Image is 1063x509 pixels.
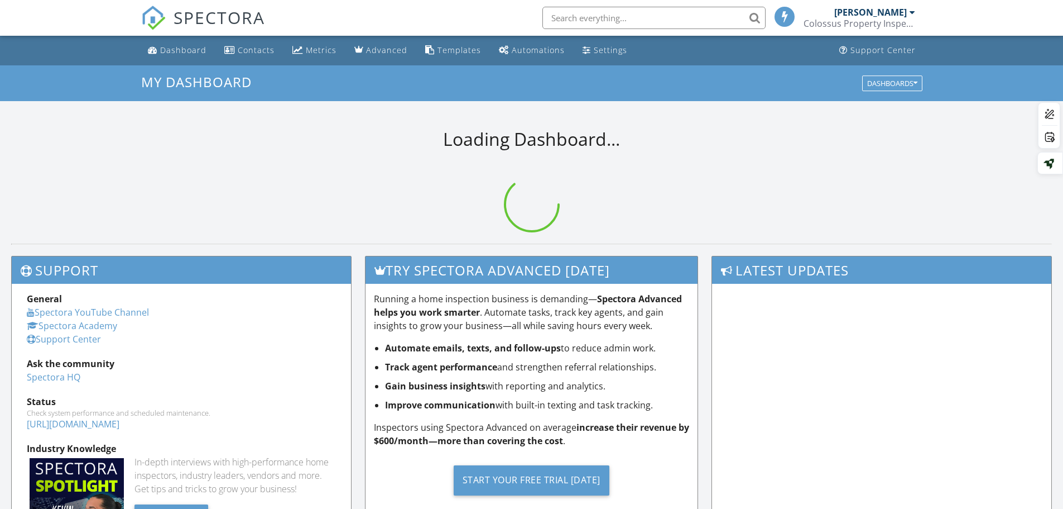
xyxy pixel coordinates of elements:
strong: Gain business insights [385,380,485,392]
a: SPECTORA [141,15,265,39]
div: Metrics [306,45,336,55]
a: Dashboard [143,40,211,61]
p: Running a home inspection business is demanding— . Automate tasks, track key agents, and gain ins... [374,292,690,332]
div: Check system performance and scheduled maintenance. [27,408,336,417]
div: Settings [594,45,627,55]
li: with built-in texting and task tracking. [385,398,690,412]
span: SPECTORA [174,6,265,29]
h3: Latest Updates [712,256,1051,284]
div: Dashboard [160,45,206,55]
a: Settings [578,40,632,61]
input: Search everything... [542,7,766,29]
div: Advanced [366,45,407,55]
a: Advanced [350,40,412,61]
div: Colossus Property Inspections, LLC [804,18,915,29]
li: with reporting and analytics. [385,379,690,393]
strong: Automate emails, texts, and follow-ups [385,342,561,354]
strong: Track agent performance [385,361,497,373]
a: Spectora HQ [27,371,80,383]
a: Contacts [220,40,279,61]
li: and strengthen referral relationships. [385,360,690,374]
p: Inspectors using Spectora Advanced on average . [374,421,690,448]
a: Templates [421,40,485,61]
div: Templates [437,45,481,55]
div: Status [27,395,336,408]
div: [PERSON_NAME] [834,7,907,18]
li: to reduce admin work. [385,341,690,355]
a: Metrics [288,40,341,61]
img: The Best Home Inspection Software - Spectora [141,6,166,30]
div: In-depth interviews with high-performance home inspectors, industry leaders, vendors and more. Ge... [134,455,336,496]
a: Support Center [835,40,920,61]
a: Support Center [27,333,101,345]
div: Contacts [238,45,275,55]
strong: Spectora Advanced helps you work smarter [374,293,682,318]
strong: General [27,293,62,305]
strong: increase their revenue by $600/month—more than covering the cost [374,421,689,447]
a: Spectora Academy [27,320,117,332]
div: Automations [512,45,565,55]
div: Ask the community [27,357,336,370]
button: Dashboards [862,75,922,91]
div: Start Your Free Trial [DATE] [454,465,609,496]
h3: Support [12,256,351,284]
a: Automations (Basic) [494,40,569,61]
span: My Dashboard [141,73,252,91]
strong: Improve communication [385,399,496,411]
a: [URL][DOMAIN_NAME] [27,418,119,430]
div: Support Center [850,45,916,55]
h3: Try spectora advanced [DATE] [365,256,698,284]
div: Industry Knowledge [27,442,336,455]
a: Start Your Free Trial [DATE] [374,456,690,504]
div: Dashboards [867,79,917,87]
a: Spectora YouTube Channel [27,306,149,318]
